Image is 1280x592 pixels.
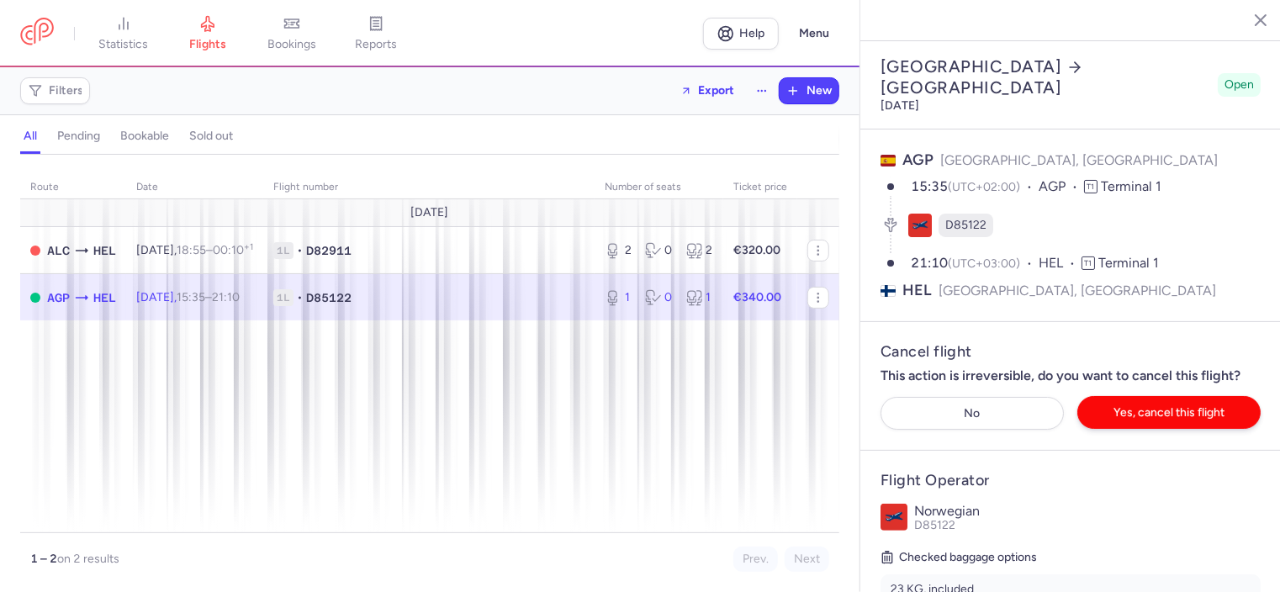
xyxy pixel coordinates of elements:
[914,504,1261,519] p: Norwegian
[911,178,948,194] time: 15:35
[881,367,1240,383] strong: This action is irreversible, do you want to cancel this flight?
[940,152,1218,168] span: [GEOGRAPHIC_DATA], [GEOGRAPHIC_DATA]
[93,288,116,307] span: HEL
[902,280,932,301] span: HEL
[881,547,1261,568] h5: Checked baggage options
[30,552,57,566] strong: 1 – 2
[911,255,948,271] time: 21:10
[24,129,37,144] h4: all
[881,471,1261,490] h4: Flight Operator
[189,129,233,144] h4: sold out
[306,289,352,306] span: D85122
[120,129,169,144] h4: bookable
[47,288,70,307] span: AGP
[334,15,418,52] a: reports
[1084,180,1098,193] span: T1
[881,504,907,531] img: Norwegian logo
[177,243,253,257] span: –
[914,518,955,532] span: D85122
[20,18,54,49] a: CitizenPlane red outlined logo
[595,175,723,200] th: number of seats
[605,289,632,306] div: 1
[703,18,779,50] a: Help
[1101,178,1161,194] span: Terminal 1
[780,78,838,103] button: New
[698,84,734,97] span: Export
[1039,254,1082,273] span: HEL
[645,289,672,306] div: 0
[733,243,780,257] strong: €320.00
[645,242,672,259] div: 0
[20,175,126,200] th: route
[945,217,986,234] span: D85122
[273,289,294,306] span: 1L
[136,290,240,304] span: [DATE],
[881,98,919,113] time: [DATE]
[948,180,1020,194] span: (UTC+02:00)
[126,175,263,200] th: date
[250,15,334,52] a: bookings
[244,241,253,252] sup: +1
[948,256,1020,271] span: (UTC+03:00)
[57,129,100,144] h4: pending
[881,397,1064,430] button: No
[93,241,116,260] span: HEL
[733,547,778,572] button: Prev.
[297,289,303,306] span: •
[212,290,240,304] time: 21:10
[1224,77,1254,93] span: Open
[297,242,303,259] span: •
[881,342,1261,362] h5: Cancel flight
[881,56,1211,98] h2: [GEOGRAPHIC_DATA] [GEOGRAPHIC_DATA]
[177,243,206,257] time: 18:55
[411,206,449,219] span: [DATE]
[669,77,745,104] button: Export
[789,18,839,50] button: Menu
[902,151,934,169] span: AGP
[273,242,294,259] span: 1L
[57,552,119,566] span: on 2 results
[723,175,797,200] th: Ticket price
[177,290,240,304] span: –
[21,78,89,103] button: Filters
[47,241,70,260] span: ALC
[1077,396,1261,429] button: Yes, cancel this flight
[30,246,40,256] span: CANCELED
[908,214,932,237] figure: D8 airline logo
[1113,406,1224,419] span: Yes, cancel this flight
[1082,256,1095,270] span: T1
[605,242,632,259] div: 2
[189,37,226,52] span: flights
[99,37,149,52] span: statistics
[49,84,83,98] span: Filters
[733,290,781,304] strong: €340.00
[1098,255,1159,271] span: Terminal 1
[263,175,595,200] th: Flight number
[965,407,981,420] span: No
[785,547,829,572] button: Next
[1039,177,1084,197] span: AGP
[740,27,765,40] span: Help
[267,37,316,52] span: bookings
[177,290,205,304] time: 15:35
[136,243,253,257] span: [DATE],
[306,242,352,259] span: D82911
[807,84,832,98] span: New
[82,15,166,52] a: statistics
[166,15,250,52] a: flights
[355,37,397,52] span: reports
[686,242,713,259] div: 2
[213,243,253,257] time: 00:10
[686,289,713,306] div: 1
[939,280,1216,301] span: [GEOGRAPHIC_DATA], [GEOGRAPHIC_DATA]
